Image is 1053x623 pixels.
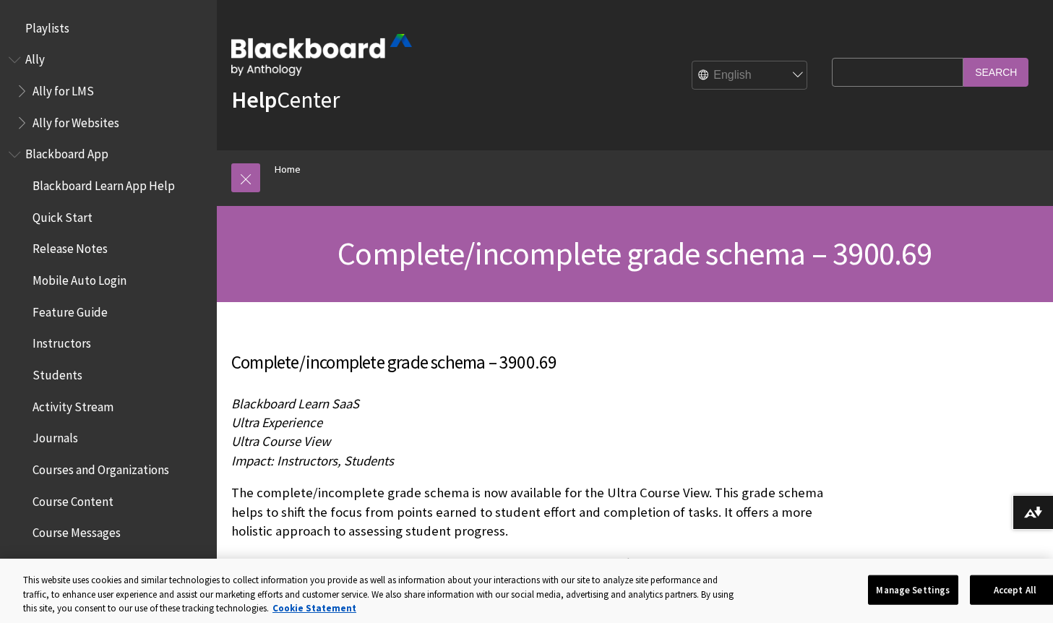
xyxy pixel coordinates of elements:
span: Blackboard App [25,142,108,162]
p: Instructors can select the schema in the settings panel from the section. When a grade is assigne... [231,554,825,611]
span: Offline Content [33,552,112,572]
a: More information about your privacy, opens in a new tab [272,602,356,614]
span: Courses and Organizations [33,457,169,477]
div: This website uses cookies and similar technologies to collect information you provide as well as ... [23,573,737,616]
span: Students [33,363,82,382]
span: Grade using [601,555,667,572]
span: Blackboard Learn App Help [33,173,175,193]
span: Feature Guide [33,300,108,319]
strong: Help [231,85,277,114]
span: Activity Stream [33,395,113,414]
span: Blackboard Learn SaaS Ultra Experience Ultra Course View Impact: Instructors, Students [231,395,394,469]
span: Ally for Websites [33,111,119,130]
img: Blackboard by Anthology [231,34,412,76]
span: Instructors [33,332,91,351]
nav: Book outline for Playlists [9,16,208,40]
input: Search [963,58,1028,86]
span: Journals [33,426,78,446]
span: Course Content [33,489,113,509]
span: Release Notes [33,237,108,257]
span: Ally for LMS [33,79,94,98]
span: Playlists [25,16,69,35]
span: Mobile Auto Login [33,268,126,288]
h3: Complete/incomplete grade schema – 3900.69 [231,349,825,377]
span: Course Messages [33,521,121,541]
span: Complete/incomplete grade schema – 3900.69 [338,233,932,273]
a: HelpCenter [231,85,340,114]
nav: Book outline for Anthology Ally Help [9,48,208,135]
span: Ally [25,48,45,67]
button: Manage Settings [868,575,958,605]
p: The complete/incomplete grade schema is now available for the Ultra Course View. This grade schem... [231,484,825,541]
select: Site Language Selector [692,61,808,90]
a: Home [275,160,301,179]
span: Quick Start [33,205,93,225]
